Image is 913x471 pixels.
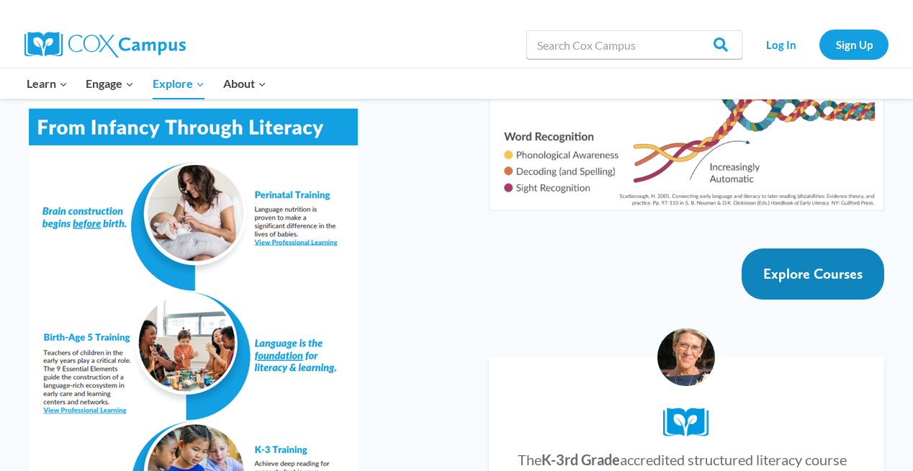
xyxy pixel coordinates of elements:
button: Child menu of About [214,68,276,99]
nav: Secondary Navigation [750,30,889,59]
nav: Primary Navigation [17,68,275,99]
img: Cox Campus [24,32,186,58]
a: Sign Up [819,30,889,59]
a: Log In [750,30,812,59]
button: Child menu of Engage [77,68,144,99]
button: Child menu of Explore [143,68,214,99]
button: Child menu of Learn [17,68,77,99]
span: Explore Courses [763,265,863,282]
strong: K-3rd Grade [541,451,620,468]
input: Search Cox Campus [526,30,742,59]
a: Explore Courses [742,248,884,300]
